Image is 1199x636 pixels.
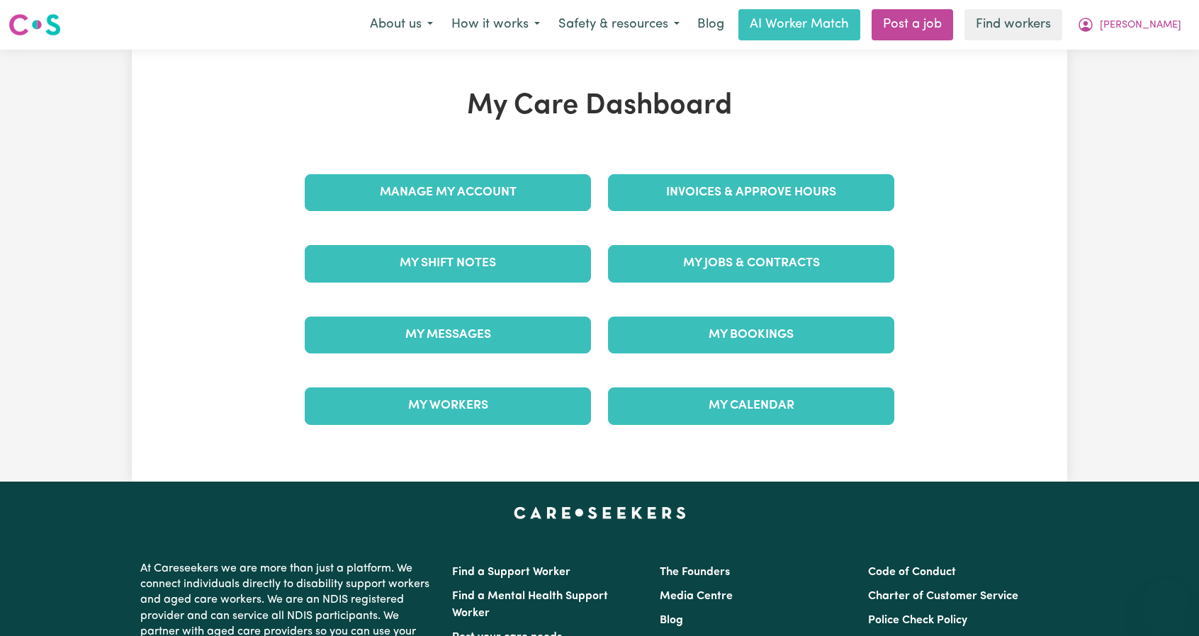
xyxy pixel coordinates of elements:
a: My Shift Notes [305,245,591,282]
a: Post a job [872,9,953,40]
button: My Account [1068,10,1190,40]
iframe: Button to launch messaging window [1142,579,1188,625]
a: Find workers [964,9,1062,40]
a: Careseekers logo [9,8,61,41]
a: Careseekers home page [514,507,686,518]
a: Find a Mental Health Support Worker [452,591,608,619]
a: My Jobs & Contracts [608,245,894,282]
a: Media Centre [660,591,733,602]
a: Blog [689,9,733,40]
a: AI Worker Match [738,9,860,40]
a: My Bookings [608,317,894,353]
img: Careseekers logo [9,12,61,38]
a: Police Check Policy [868,615,967,626]
a: Find a Support Worker [452,567,570,578]
a: Invoices & Approve Hours [608,174,894,211]
button: About us [361,10,442,40]
button: How it works [442,10,549,40]
h1: My Care Dashboard [296,89,903,123]
span: [PERSON_NAME] [1100,18,1181,33]
a: The Founders [660,567,730,578]
button: Safety & resources [549,10,689,40]
a: Charter of Customer Service [868,591,1018,602]
a: Blog [660,615,683,626]
a: My Calendar [608,387,894,424]
a: Manage My Account [305,174,591,211]
a: Code of Conduct [868,567,956,578]
a: My Workers [305,387,591,424]
a: My Messages [305,317,591,353]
